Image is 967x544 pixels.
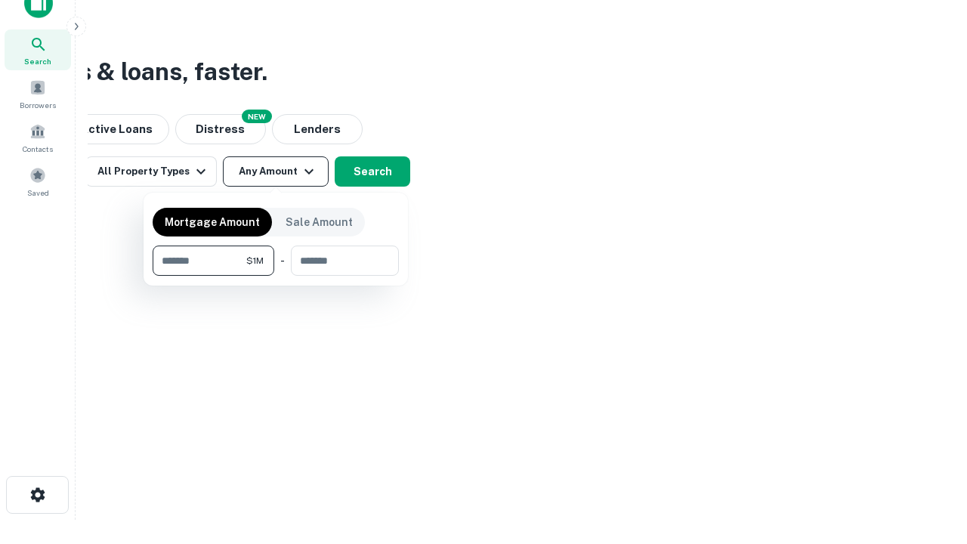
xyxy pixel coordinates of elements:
p: Sale Amount [286,214,353,230]
iframe: Chat Widget [891,423,967,496]
div: - [280,246,285,276]
span: $1M [246,254,264,267]
p: Mortgage Amount [165,214,260,230]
